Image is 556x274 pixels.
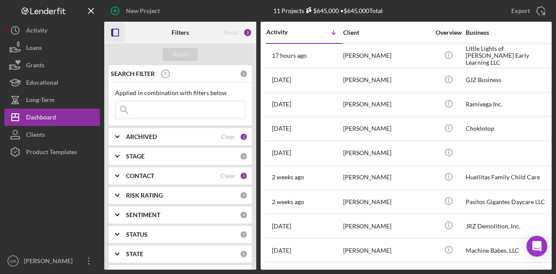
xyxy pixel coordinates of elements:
div: Export [511,2,530,20]
div: 0 [240,191,248,199]
div: $645,000 [304,7,339,14]
button: New Project [104,2,169,20]
div: JRZ Demolition, Inc. [466,215,553,238]
div: Clear [221,133,235,140]
div: Activity [26,22,47,41]
b: ARCHIVED [126,133,157,140]
div: Choklotop [466,117,553,140]
div: GJZ Business [466,69,553,92]
time: 2025-09-27 19:41 [272,76,291,83]
b: STATE [126,251,143,257]
div: Long-Term [26,91,55,111]
button: Long-Term [4,91,100,109]
button: Loans [4,39,100,56]
div: Open Intercom Messenger [526,236,547,257]
button: Activity [4,22,100,39]
button: Educational [4,74,100,91]
div: Apply [172,48,189,61]
div: Clients [26,126,45,145]
time: 2025-09-27 06:08 [272,101,291,108]
b: RISK RATING [126,192,163,199]
button: Dashboard [4,109,100,126]
div: [PERSON_NAME] [343,142,430,165]
div: [PERSON_NAME] [343,215,430,238]
div: Educational [26,74,58,93]
div: Product Templates [26,143,77,163]
div: Pasitos Gigantes Daycare LLC [466,190,553,213]
div: [PERSON_NAME] [343,44,430,67]
div: Ramivega Inc. [466,93,553,116]
div: 1 [240,133,248,141]
div: Overview [432,29,465,36]
div: 0 [240,211,248,219]
button: Export [503,2,552,20]
text: WR [10,259,17,264]
b: Filters [172,29,189,36]
button: Apply [163,48,198,61]
div: Activity [266,29,304,36]
div: [PERSON_NAME] [343,117,430,140]
button: Product Templates [4,143,100,161]
div: Applied in combination with filters below [115,89,245,96]
time: 2025-09-16 03:32 [272,174,304,181]
div: Dashboard [26,109,56,128]
b: CONTACT [126,172,154,179]
div: Huellitas Family Child Care [466,166,553,189]
div: Business [466,29,553,36]
time: 2025-09-19 20:29 [272,149,291,156]
div: 2 [243,28,252,37]
div: [PERSON_NAME] [343,69,430,92]
button: WR[PERSON_NAME] [4,252,100,270]
button: Grants [4,56,100,74]
div: [PERSON_NAME] [343,93,430,116]
div: [PERSON_NAME] [343,166,430,189]
b: SEARCH FILTER [111,70,155,77]
time: 2025-09-14 21:23 [272,198,304,205]
div: 0 [240,152,248,160]
time: 2025-09-11 18:14 [272,247,291,254]
time: 2025-09-29 03:04 [272,52,307,59]
div: [PERSON_NAME] [22,252,78,272]
div: 1 [240,172,248,180]
div: New Project [126,2,160,20]
time: 2025-09-22 18:07 [272,125,291,132]
div: Clear [221,172,235,179]
b: STATUS [126,231,148,238]
div: Loans [26,39,42,59]
div: [PERSON_NAME] [343,190,430,213]
div: Client [343,29,430,36]
div: Grants [26,56,44,76]
div: 11 Projects • $645,000 Total [273,7,383,14]
time: 2025-09-11 21:44 [272,223,291,230]
div: 0 [240,250,248,258]
div: Reset [224,29,239,36]
button: Clients [4,126,100,143]
b: SENTIMENT [126,211,160,218]
div: 0 [240,70,248,78]
b: STAGE [126,153,145,160]
div: Machine Babes, LLC [466,239,553,262]
div: 0 [240,231,248,238]
div: Little Lights of [PERSON_NAME] Early Learning LLC [466,44,553,67]
div: [PERSON_NAME] [343,239,430,262]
